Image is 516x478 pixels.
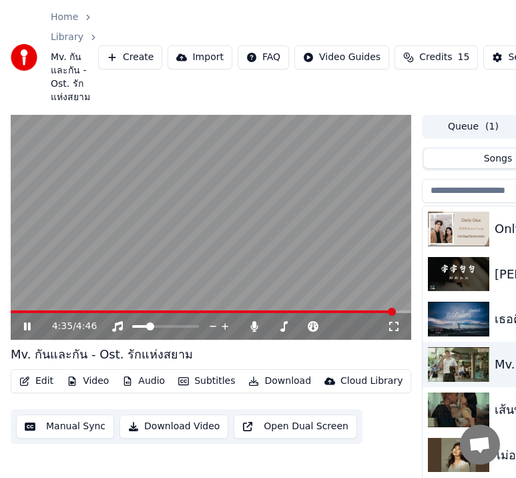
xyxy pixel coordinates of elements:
[460,425,500,465] a: Open chat
[61,372,114,391] button: Video
[11,345,193,364] div: Mv. กันและกัน - Ost. รักแห่งสยาม
[98,45,163,69] button: Create
[485,120,499,134] span: ( 1 )
[173,372,240,391] button: Subtitles
[243,372,316,391] button: Download
[14,372,59,391] button: Edit
[458,51,470,64] span: 15
[11,44,37,71] img: youka
[51,11,78,24] a: Home
[238,45,289,69] button: FAQ
[52,320,84,333] div: /
[294,45,389,69] button: Video Guides
[76,320,97,333] span: 4:46
[51,11,98,104] nav: breadcrumb
[52,320,73,333] span: 4:35
[51,51,98,104] span: Mv. กันและกัน - Ost. รักแห่งสยาม
[419,51,452,64] span: Credits
[340,375,403,388] div: Cloud Library
[117,372,170,391] button: Audio
[51,31,83,44] a: Library
[234,415,357,439] button: Open Dual Screen
[16,415,114,439] button: Manual Sync
[395,45,478,69] button: Credits15
[119,415,228,439] button: Download Video
[168,45,232,69] button: Import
